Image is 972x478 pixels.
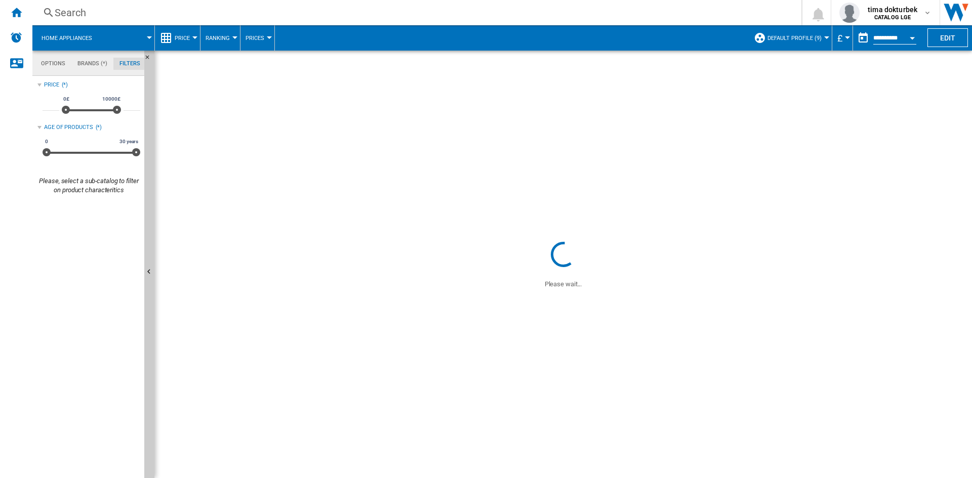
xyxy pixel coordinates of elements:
md-tab-item: Options [35,58,71,70]
div: Please, select a sub-catalog to filter on product characteritics [37,177,140,195]
span: Ranking [206,35,230,41]
span: 0 [44,138,50,146]
md-menu: Currency [832,25,853,51]
button: Home appliances [42,25,102,51]
div: Home appliances [37,25,149,51]
ng-transclude: Please wait... [545,280,582,288]
span: Home appliances [42,35,92,41]
span: 10000£ [101,95,121,103]
button: Ranking [206,25,235,51]
md-tab-item: Brands (*) [71,58,113,70]
img: alerts-logo.svg [10,31,22,44]
div: Age of products [44,123,93,132]
button: Price [175,25,195,51]
div: Price [160,25,195,51]
button: Hide [144,51,156,69]
button: Edit [927,28,968,47]
span: 30 years [118,138,140,146]
span: Default profile (9) [767,35,822,41]
span: Price [175,35,190,41]
img: profile.jpg [839,3,860,23]
button: £ [837,25,847,51]
b: CATALOG LGE [874,14,911,21]
div: Default profile (9) [754,25,827,51]
span: Prices [246,35,264,41]
button: Open calendar [903,27,921,46]
button: md-calendar [853,28,873,48]
button: Prices [246,25,269,51]
button: Default profile (9) [767,25,827,51]
span: tima dokturbek [868,5,917,15]
span: 0£ [62,95,71,103]
div: Price [44,81,59,89]
div: Search [55,6,775,20]
span: £ [837,33,842,44]
md-tab-item: Filters [113,58,146,70]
